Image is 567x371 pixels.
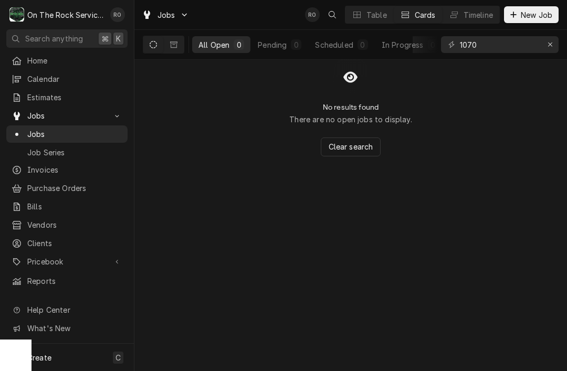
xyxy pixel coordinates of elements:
span: Create [27,353,51,362]
a: Bills [6,198,128,215]
button: Open search [324,6,341,23]
a: Purchase Orders [6,179,128,197]
a: Home [6,52,128,69]
span: What's New [27,323,121,334]
div: Table [366,9,387,20]
a: Estimates [6,89,128,106]
a: Vendors [6,216,128,234]
a: Jobs [6,125,128,143]
div: RO [305,7,320,22]
span: Purchase Orders [27,183,122,194]
div: Scheduled [315,39,353,50]
a: Clients [6,235,128,252]
a: Go to Pricebook [6,253,128,270]
div: Rich Ortega's Avatar [305,7,320,22]
a: Job Series [6,144,128,161]
span: Reports [27,275,122,287]
span: Jobs [27,129,122,140]
button: New Job [504,6,559,23]
div: RO [110,7,125,22]
span: New Job [519,9,554,20]
span: Clients [27,238,122,249]
div: Cards [415,9,436,20]
span: Pricebook [27,256,107,267]
div: In Progress [382,39,424,50]
div: 0 [430,39,436,50]
a: Reports [6,272,128,290]
div: On The Rock Services [27,9,104,20]
div: O [9,7,24,22]
div: 0 [293,39,299,50]
div: Rich Ortega's Avatar [110,7,125,22]
span: Estimates [27,92,122,103]
span: Calendar [27,73,122,84]
span: Bills [27,201,122,212]
a: Invoices [6,161,128,178]
div: Pending [258,39,287,50]
div: Timeline [464,9,493,20]
span: Help Center [27,304,121,315]
a: Go to Jobs [6,107,128,124]
div: 0 [236,39,242,50]
a: Go to What's New [6,320,128,337]
span: Search anything [25,33,83,44]
span: ⌘ [101,33,109,44]
button: Erase input [542,36,559,53]
span: Invoices [27,164,122,175]
span: Jobs [27,110,107,121]
div: On The Rock Services's Avatar [9,7,24,22]
input: Keyword search [460,36,539,53]
button: Search anything⌘K [6,29,128,48]
span: Home [27,55,122,66]
button: Clear search [321,137,381,156]
span: C [115,352,121,363]
span: Vendors [27,219,122,230]
p: There are no open jobs to display. [289,114,412,125]
span: Jobs [157,9,175,20]
span: K [116,33,121,44]
a: Calendar [6,70,128,88]
h2: No results found [323,103,379,112]
span: Clear search [327,141,375,152]
span: Job Series [27,147,122,158]
div: All Open [198,39,229,50]
a: Go to Help Center [6,301,128,319]
a: Go to Jobs [138,6,193,24]
div: 0 [360,39,366,50]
